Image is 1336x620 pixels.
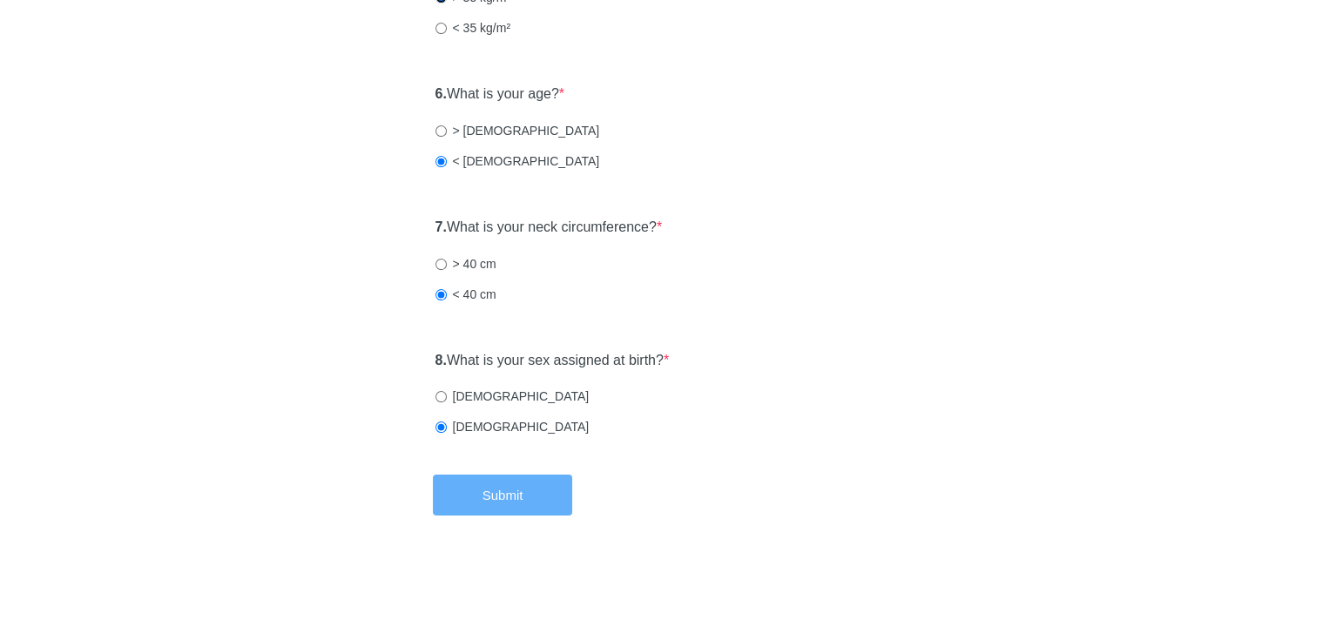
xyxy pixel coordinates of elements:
[435,122,600,139] label: > [DEMOGRAPHIC_DATA]
[435,259,447,270] input: > 40 cm
[435,289,447,300] input: < 40 cm
[435,418,590,435] label: [DEMOGRAPHIC_DATA]
[435,152,600,170] label: < [DEMOGRAPHIC_DATA]
[435,23,447,34] input: < 35 kg/m²
[435,86,447,101] strong: 6.
[435,255,496,273] label: > 40 cm
[435,421,447,433] input: [DEMOGRAPHIC_DATA]
[435,387,590,405] label: [DEMOGRAPHIC_DATA]
[433,475,572,516] button: Submit
[435,351,670,371] label: What is your sex assigned at birth?
[435,391,447,402] input: [DEMOGRAPHIC_DATA]
[435,125,447,137] input: > [DEMOGRAPHIC_DATA]
[435,19,511,37] label: < 35 kg/m²
[435,219,447,234] strong: 7.
[435,286,496,303] label: < 40 cm
[435,353,447,367] strong: 8.
[435,156,447,167] input: < [DEMOGRAPHIC_DATA]
[435,218,663,238] label: What is your neck circumference?
[435,84,565,104] label: What is your age?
